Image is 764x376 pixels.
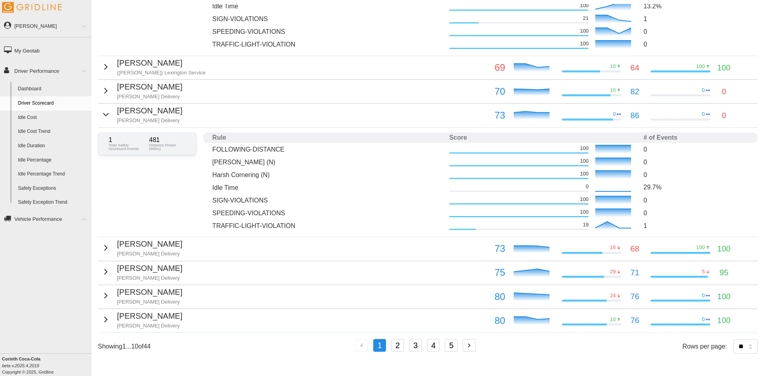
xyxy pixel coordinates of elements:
p: 100 [580,2,589,9]
p: 100 [717,314,731,327]
p: 0 [702,292,705,299]
b: Corinth Coca-Cola [2,357,41,361]
p: 0 [643,196,748,205]
p: 0 [643,208,748,218]
p: 64 [630,62,639,74]
a: Dashboard [14,82,92,96]
p: 0 [702,87,705,94]
p: [PERSON_NAME] [117,81,182,93]
p: 0 [643,27,748,36]
p: 68 [630,243,639,255]
button: [PERSON_NAME][PERSON_NAME] Delivery [101,262,182,282]
p: [PERSON_NAME] Delivery [117,93,182,100]
p: [PERSON_NAME] [117,238,182,250]
p: Idle Time [212,2,443,11]
p: SIGN-VIOLATIONS [212,196,443,205]
a: Safety Exception Trend [14,195,92,210]
p: TRAFFIC-LIGHT-VIOLATION [212,40,443,49]
p: SPEEDING-VIOLATIONS [212,27,443,36]
p: 82 [630,86,639,98]
a: Idle Duration [14,139,92,153]
p: 0 [702,316,705,323]
p: 16 [610,244,616,251]
p: [PERSON_NAME] Delivery [117,275,182,282]
button: [PERSON_NAME]([PERSON_NAME]) Lexington Service [101,57,206,76]
p: FOLLOWING-DISTANCE [212,145,443,154]
button: [PERSON_NAME][PERSON_NAME] Delivery [101,81,182,100]
a: Safety Exceptions [14,181,92,196]
p: 95 [719,267,728,279]
p: 100 [696,244,705,251]
p: 75 [473,265,505,280]
p: 100 [717,243,731,255]
p: [PERSON_NAME] Delivery [117,322,182,329]
p: 100 [580,158,589,165]
p: 24 [610,292,616,299]
p: 0 [643,145,748,154]
p: 0 [643,40,748,49]
p: [PERSON_NAME] [117,57,206,69]
button: 1 [373,339,386,352]
button: 3 [409,339,422,352]
p: 1 [109,137,145,143]
p: [PERSON_NAME] (N) [212,158,443,167]
a: Idle Cost [14,111,92,125]
p: 0 [722,109,726,122]
p: Harsh Cornering (N) [212,170,443,179]
a: Idle Cost Trend [14,125,92,139]
p: 100 [580,27,589,35]
p: 0 [722,86,726,98]
button: 4 [427,339,440,352]
button: [PERSON_NAME][PERSON_NAME] Delivery [101,310,182,329]
p: 0 [613,111,616,118]
button: [PERSON_NAME][PERSON_NAME] Delivery [101,238,182,257]
span: 29.7 % [643,184,661,191]
p: 481 [149,137,186,143]
p: 100 [580,196,589,203]
p: [PERSON_NAME] Delivery [117,117,182,124]
a: Driver Scorecard [14,96,92,111]
p: 100 [717,290,731,303]
p: 21 [583,15,589,22]
button: 5 [445,339,458,352]
th: # of Events [640,132,751,143]
span: 13.2 % [643,3,661,10]
p: TRAFFIC-LIGHT-VIOLATION [212,221,443,230]
p: [PERSON_NAME] [117,286,182,298]
p: Rows per page: [682,342,727,351]
p: 29 [610,268,616,275]
p: 0 [643,170,748,179]
p: 69 [473,60,505,75]
p: [PERSON_NAME] Delivery [117,298,182,306]
p: 10 [610,87,616,94]
p: SPEEDING-VIOLATIONS [212,208,443,218]
p: 19 [583,221,589,228]
p: 100 [580,208,589,216]
p: 0 [702,111,705,118]
p: 76 [630,314,639,327]
button: 2 [391,339,404,352]
th: Rule [209,132,446,143]
p: [PERSON_NAME] Delivery [117,250,182,257]
p: 100 [580,145,589,152]
p: 0 [586,183,589,190]
p: [PERSON_NAME] [117,310,182,322]
p: 1 [643,14,748,23]
th: Score [446,132,640,143]
p: 100 [580,170,589,177]
p: 10 [610,63,616,70]
p: 73 [473,108,505,123]
p: 100 [717,62,731,74]
p: Distance Driven (Miles) [149,143,186,151]
p: Idle Time [212,183,443,192]
p: 1 [643,221,748,230]
p: 80 [473,313,505,328]
p: SIGN-VIOLATIONS [212,14,443,23]
p: ([PERSON_NAME]) Lexington Service [117,69,206,76]
p: 76 [630,290,639,303]
p: 71 [630,267,639,279]
p: [PERSON_NAME] [117,262,182,275]
p: Showing 1 ... 10 of 44 [98,342,151,351]
p: 70 [473,84,505,99]
p: [PERSON_NAME] [117,105,182,117]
